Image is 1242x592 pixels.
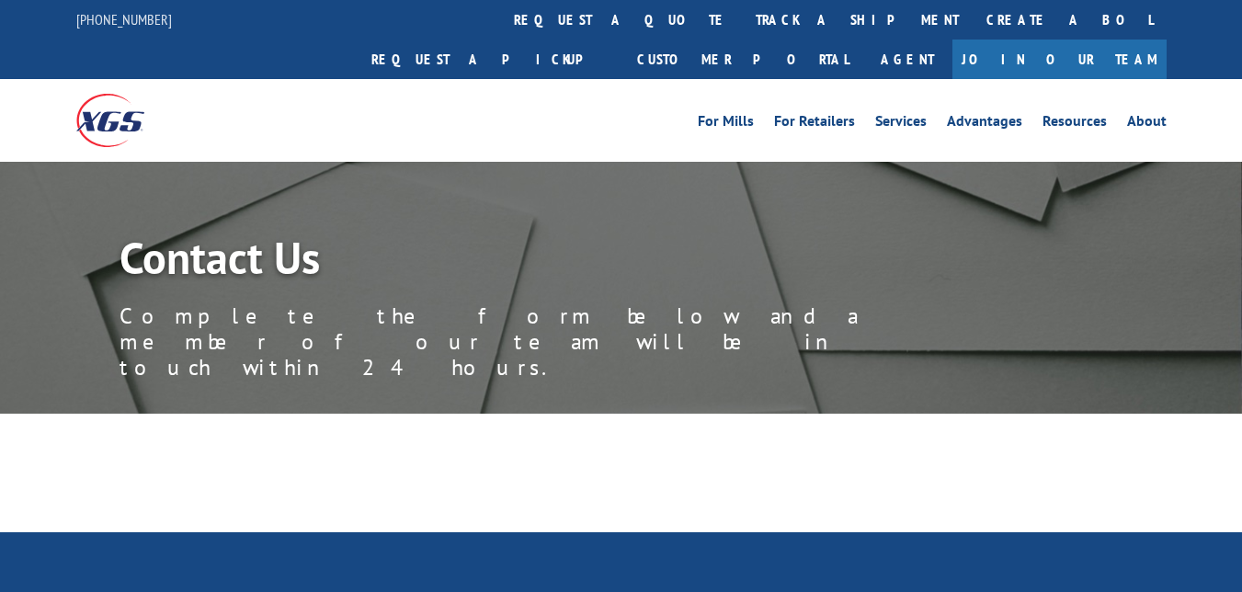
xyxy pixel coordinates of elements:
[1043,114,1107,134] a: Resources
[698,114,754,134] a: For Mills
[1127,114,1167,134] a: About
[774,114,855,134] a: For Retailers
[875,114,927,134] a: Services
[623,40,862,79] a: Customer Portal
[947,114,1022,134] a: Advantages
[120,303,947,381] p: Complete the form below and a member of our team will be in touch within 24 hours.
[952,40,1167,79] a: Join Our Team
[358,40,623,79] a: Request a pickup
[76,10,172,28] a: [PHONE_NUMBER]
[862,40,952,79] a: Agent
[120,235,947,289] h1: Contact Us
